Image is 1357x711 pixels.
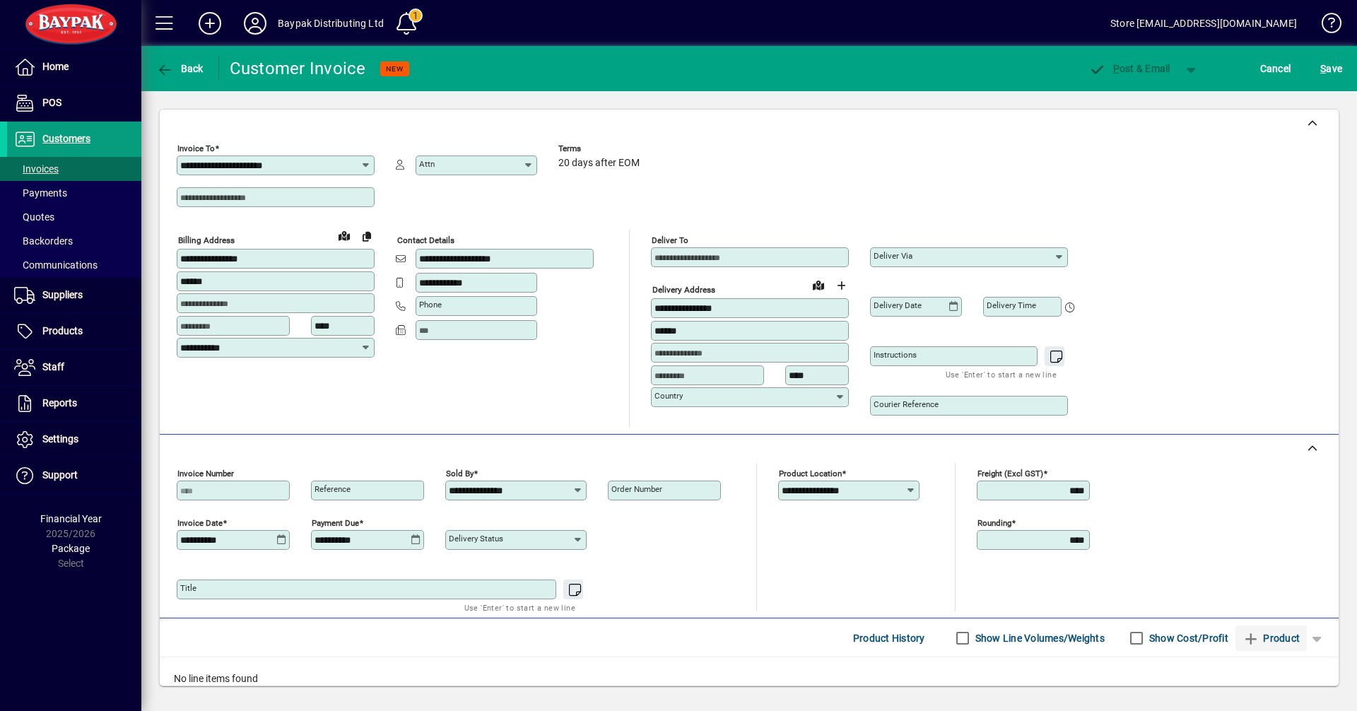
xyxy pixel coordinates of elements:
mat-label: Deliver via [874,251,912,261]
span: Terms [558,144,643,153]
a: Suppliers [7,278,141,313]
a: Products [7,314,141,349]
span: Financial Year [40,513,102,524]
span: Staff [42,361,64,372]
span: ost & Email [1088,63,1170,74]
mat-label: Courier Reference [874,399,939,409]
button: Product [1235,625,1307,651]
span: Quotes [14,211,54,223]
label: Show Line Volumes/Weights [973,631,1105,645]
span: Product [1243,627,1300,650]
span: NEW [386,64,404,74]
button: Choose address [830,274,852,297]
mat-label: Invoice date [177,518,223,528]
span: Backorders [14,235,73,247]
mat-label: Delivery time [987,300,1036,310]
a: Settings [7,422,141,457]
a: Quotes [7,205,141,229]
a: Invoices [7,157,141,181]
span: Payments [14,187,67,199]
span: P [1113,63,1120,74]
button: Copy to Delivery address [356,225,378,247]
button: Save [1317,56,1346,81]
div: Customer Invoice [230,57,366,80]
mat-hint: Use 'Enter' to start a new line [946,366,1057,382]
span: Home [42,61,69,72]
button: Add [187,11,233,36]
mat-label: Freight (excl GST) [977,469,1043,478]
a: View on map [807,274,830,296]
span: Settings [42,433,78,445]
span: Support [42,469,78,481]
mat-label: Invoice To [177,143,215,153]
span: Reports [42,397,77,409]
button: Back [153,56,207,81]
mat-label: Delivery date [874,300,922,310]
mat-label: Invoice number [177,469,234,478]
mat-label: Deliver To [652,235,688,245]
span: Cancel [1260,57,1291,80]
span: POS [42,97,61,108]
span: Back [156,63,204,74]
label: Show Cost/Profit [1146,631,1228,645]
mat-hint: Use 'Enter' to start a new line [464,599,575,616]
span: Product History [853,627,925,650]
span: Package [52,543,90,554]
mat-label: Product location [779,469,842,478]
app-page-header-button: Back [141,56,219,81]
mat-label: Attn [419,159,435,169]
div: No line items found [160,657,1339,700]
a: POS [7,86,141,121]
span: ave [1320,57,1342,80]
mat-label: Country [654,391,683,401]
a: Communications [7,253,141,277]
span: Customers [42,133,90,144]
mat-label: Order number [611,484,662,494]
span: 20 days after EOM [558,158,640,169]
mat-label: Delivery status [449,534,503,543]
mat-label: Sold by [446,469,474,478]
span: Suppliers [42,289,83,300]
a: Staff [7,350,141,385]
mat-label: Reference [315,484,351,494]
span: S [1320,63,1326,74]
span: Communications [14,259,98,271]
a: Knowledge Base [1311,3,1339,49]
a: Support [7,458,141,493]
a: View on map [333,224,356,247]
mat-label: Payment due [312,518,359,528]
a: Payments [7,181,141,205]
button: Profile [233,11,278,36]
button: Product History [847,625,931,651]
span: Products [42,325,83,336]
mat-label: Rounding [977,518,1011,528]
a: Backorders [7,229,141,253]
a: Reports [7,386,141,421]
mat-label: Title [180,583,196,593]
div: Store [EMAIL_ADDRESS][DOMAIN_NAME] [1110,12,1297,35]
span: Invoices [14,163,59,175]
mat-label: Instructions [874,350,917,360]
div: Baypak Distributing Ltd [278,12,384,35]
a: Home [7,49,141,85]
button: Cancel [1257,56,1295,81]
mat-label: Phone [419,300,442,310]
button: Post & Email [1081,56,1177,81]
